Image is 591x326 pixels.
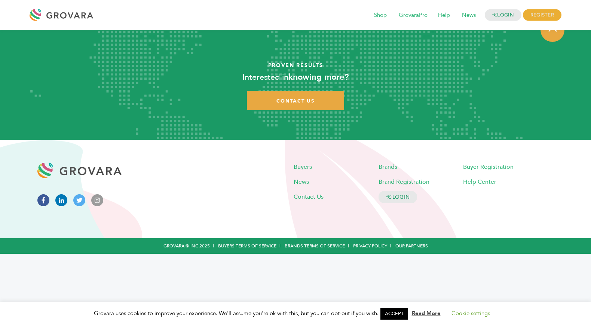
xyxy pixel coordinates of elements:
span: GrovaraPro [394,8,433,22]
a: Cookie settings [451,310,490,317]
span: | [387,243,394,249]
a: LOGIN [485,9,521,21]
span: Help [433,8,455,22]
a: Brands [379,163,397,171]
a: News [294,178,309,186]
span: Shop [369,8,392,22]
span: | [210,243,217,249]
a: Buyers Terms of Service [218,243,276,249]
span: contact us [276,98,315,104]
a: Buyers [294,163,312,171]
span: | [345,243,352,249]
a: LOGIN [379,191,417,203]
a: Brands Terms of Service [285,243,345,249]
a: contact us [247,91,344,110]
a: Contact Us [294,193,324,201]
a: Brand Registration [379,178,429,186]
span: News [457,8,481,22]
a: Our Partners [395,243,428,249]
a: Read More [412,310,441,317]
a: Shop [369,11,392,19]
a: Buyer Registration [463,163,514,171]
a: News [457,11,481,19]
a: ACCEPT [380,308,408,320]
span: Grovara uses cookies to improve your experience. We'll assume you're ok with this, but you can op... [94,310,497,317]
a: Help Center [463,178,496,186]
a: Privacy Policy [353,243,387,249]
a: Help [433,11,455,19]
a: GrovaraPro [394,11,433,19]
span: Interested in [242,71,288,83]
span: | [276,243,284,249]
span: REGISTER [523,9,561,21]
